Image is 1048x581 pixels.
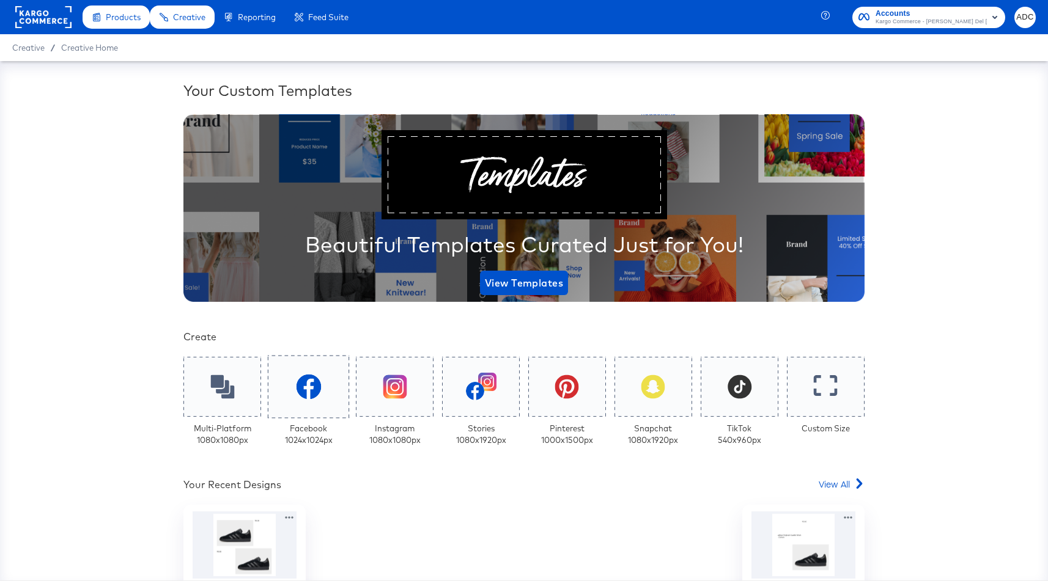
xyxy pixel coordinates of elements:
span: ADC [1019,10,1031,24]
a: Creative Home [61,43,118,53]
button: AccountsKargo Commerce - [PERSON_NAME] Del [PERSON_NAME] [852,7,1005,28]
a: View All [819,478,865,495]
span: Kargo Commerce - [PERSON_NAME] Del [PERSON_NAME] [876,17,987,27]
span: / [45,43,61,53]
div: Stories 1080 x 1920 px [456,423,506,445]
span: Products [106,12,141,22]
div: Beautiful Templates Curated Just for You! [305,229,744,260]
span: View All [819,478,850,490]
span: Accounts [876,7,987,20]
div: Snapchat 1080 x 1920 px [628,423,678,445]
span: Reporting [238,12,276,22]
div: TikTok 540 x 960 px [718,423,761,445]
span: Creative [12,43,45,53]
div: Your Custom Templates [183,80,865,101]
div: Instagram 1080 x 1080 px [369,423,421,445]
button: View Templates [480,271,568,295]
button: ADC [1014,7,1036,28]
span: Feed Suite [308,12,349,22]
div: Pinterest 1000 x 1500 px [541,423,593,445]
span: Creative [173,12,205,22]
div: Your Recent Designs [183,478,281,492]
div: Custom Size [802,423,850,434]
div: Create [183,330,865,344]
span: View Templates [485,274,563,291]
div: Facebook 1024 x 1024 px [285,423,333,445]
div: Multi-Platform 1080 x 1080 px [194,423,251,445]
